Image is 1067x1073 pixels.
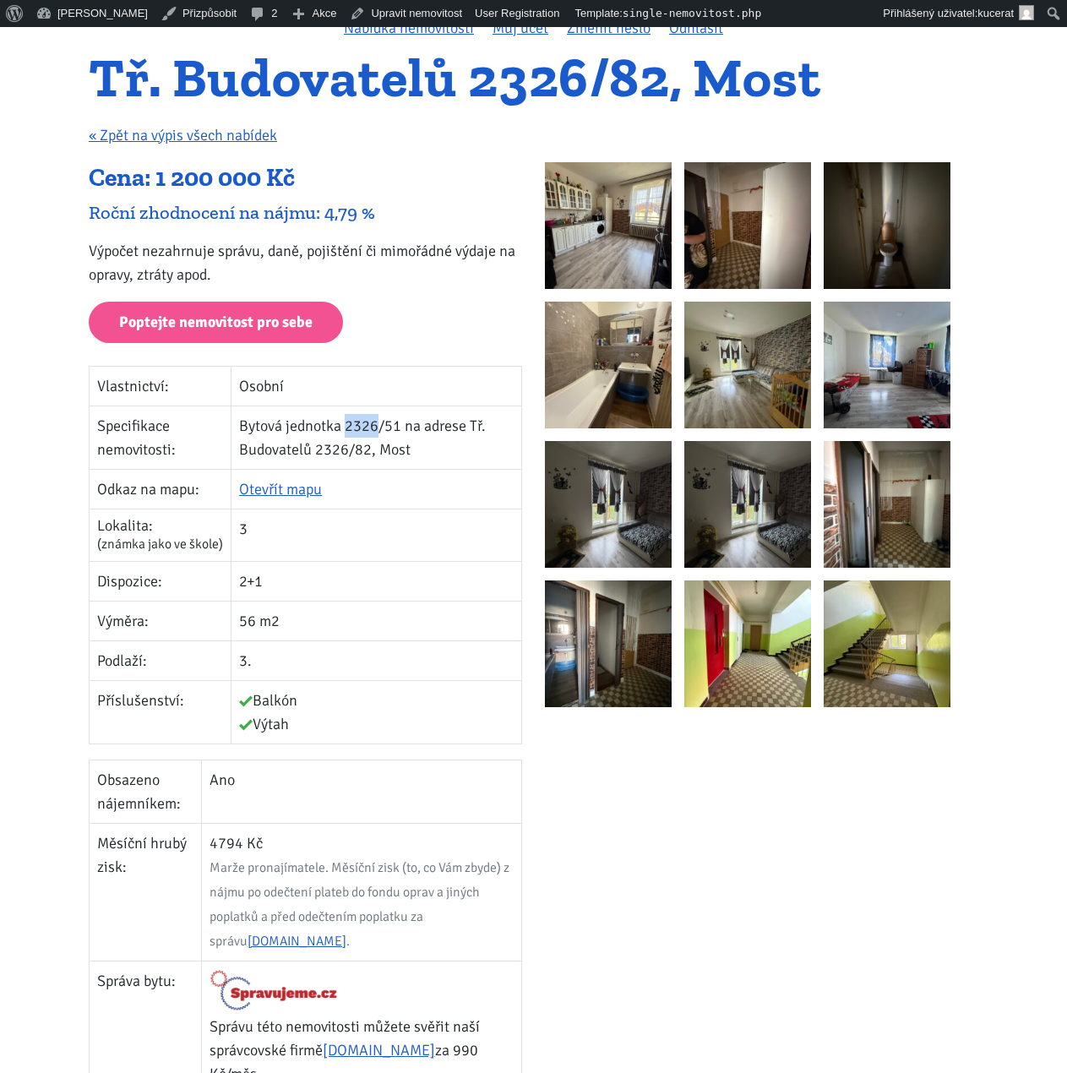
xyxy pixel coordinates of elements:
a: Můj účet [493,19,548,37]
td: Osobní [231,366,522,406]
div: Cena: 1 200 000 Kč [89,162,522,194]
td: Lokalita: [90,509,231,561]
a: Změnit heslo [567,19,651,37]
a: Poptejte nemovitost pro sebe [89,302,343,343]
td: Ano [201,760,521,823]
div: Roční zhodnocení na nájmu: 4,79 % [89,201,522,224]
td: Bytová jednotka 2326/51 na adrese Tř. Budovatelů 2326/82, Most [231,406,522,469]
img: Logo Spravujeme.cz [210,969,339,1011]
a: Otevřít mapu [239,480,322,498]
td: 4794 Kč [201,823,521,961]
td: Měsíční hrubý zisk: [90,823,202,961]
td: Vlastnictví: [90,366,231,406]
span: Marže pronajímatele. Měsíční zisk (to, co Vám zbyde) z nájmu po odečtení plateb do fondu oprav a ... [210,859,509,950]
span: single-nemovitost.php [623,7,761,19]
td: Podlaží: [90,640,231,680]
td: Obsazeno nájemníkem: [90,760,202,823]
td: Specifikace nemovitosti: [90,406,231,469]
td: Balkón Výtah [231,680,522,743]
td: 3 [231,509,522,561]
p: Výpočet nezahrnuje správu, daně, pojištění či mimořádné výdaje na opravy, ztráty apod. [89,239,522,286]
h1: Tř. Budovatelů 2326/82, Most [89,55,978,101]
td: Výměra: [90,601,231,640]
td: 56 m2 [231,601,522,640]
a: Nabídka nemovitostí [344,19,474,37]
td: Odkaz na mapu: [90,469,231,509]
a: « Zpět na výpis všech nabídek [89,126,277,144]
span: (známka jako ve škole) [97,536,223,553]
span: kucerat [977,7,1014,19]
td: Příslušenství: [90,680,231,743]
a: Odhlásit [669,19,723,37]
a: [DOMAIN_NAME] [323,1041,435,1059]
td: 2+1 [231,561,522,601]
a: [DOMAIN_NAME] [248,933,346,950]
td: 3. [231,640,522,680]
td: Dispozice: [90,561,231,601]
